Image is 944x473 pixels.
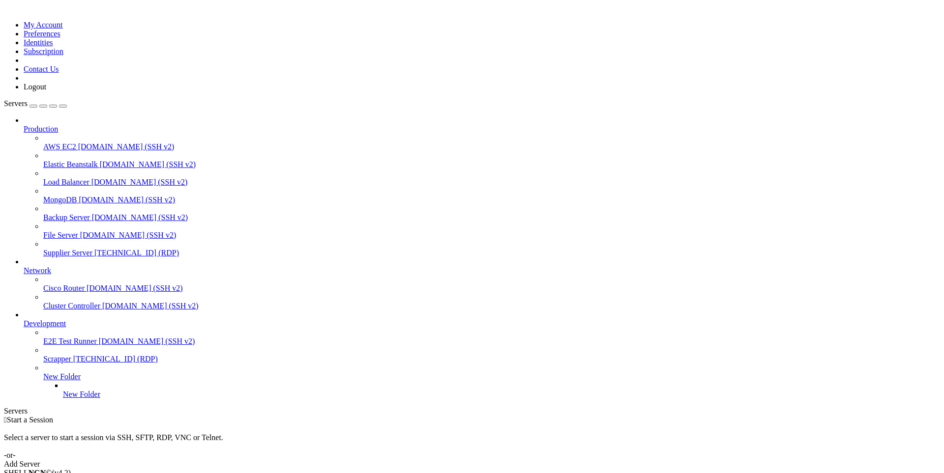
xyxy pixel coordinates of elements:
[43,198,77,207] span: MongoDB
[100,163,196,171] span: [DOMAIN_NAME] (SSH v2)
[43,163,940,172] a: Elastic Beanstalk [DOMAIN_NAME] (SSH v2)
[63,393,100,401] span: New Folder
[43,366,940,402] li: New Folder
[87,287,183,295] span: [DOMAIN_NAME] (SSH v2)
[24,68,59,76] a: Contact Us
[63,384,940,402] li: New Folder
[24,41,53,50] a: Identities
[43,251,92,260] span: Supplier Server
[4,102,67,111] a: Servers
[43,145,76,154] span: AWS EC2
[43,358,940,366] a: Scrapper [TECHNICAL_ID] (RDP)
[24,85,46,94] a: Logout
[24,313,940,402] li: Development
[24,32,60,41] a: Preferences
[43,234,78,242] span: File Server
[43,287,940,296] a: Cisco Router [DOMAIN_NAME] (SSH v2)
[78,145,175,154] span: [DOMAIN_NAME] (SSH v2)
[43,216,940,225] a: Backup Server [DOMAIN_NAME] (SSH v2)
[24,269,51,278] span: Network
[80,234,177,242] span: [DOMAIN_NAME] (SSH v2)
[4,427,940,463] div: Select a server to start a session via SSH, SFTP, RDP, VNC or Telnet. -or-
[43,375,81,384] span: New Folder
[24,128,940,137] a: Production
[24,119,940,260] li: Production
[24,322,940,331] a: Development
[94,251,179,260] span: [TECHNICAL_ID] (RDP)
[7,418,53,427] span: Start a Session
[43,340,97,348] span: E2E Test Runner
[43,154,940,172] li: Elastic Beanstalk [DOMAIN_NAME] (SSH v2)
[4,418,7,427] span: 
[24,50,63,58] a: Subscription
[43,251,940,260] a: Supplier Server [TECHNICAL_ID] (RDP)
[99,340,195,348] span: [DOMAIN_NAME] (SSH v2)
[4,4,60,14] img: Shellngn
[63,393,940,402] a: New Folder
[92,216,188,224] span: [DOMAIN_NAME] (SSH v2)
[91,181,188,189] span: [DOMAIN_NAME] (SSH v2)
[73,358,158,366] span: [TECHNICAL_ID] (RDP)
[43,181,940,190] a: Load Balancer [DOMAIN_NAME] (SSH v2)
[43,207,940,225] li: Backup Server [DOMAIN_NAME] (SSH v2)
[43,287,85,295] span: Cisco Router
[43,190,940,207] li: MongoDB [DOMAIN_NAME] (SSH v2)
[43,225,940,243] li: File Server [DOMAIN_NAME] (SSH v2)
[43,305,100,313] span: Cluster Controller
[43,349,940,366] li: Scrapper [TECHNICAL_ID] (RDP)
[43,163,98,171] span: Elastic Beanstalk
[24,322,66,331] span: Development
[4,410,940,418] div: Servers
[43,145,940,154] a: AWS EC2 [DOMAIN_NAME] (SSH v2)
[4,463,940,472] div: Add Server
[43,234,940,243] a: File Server [DOMAIN_NAME] (SSH v2)
[24,269,940,278] a: Network
[79,198,175,207] span: [DOMAIN_NAME] (SSH v2)
[43,137,940,154] li: AWS EC2 [DOMAIN_NAME] (SSH v2)
[43,243,940,260] li: Supplier Server [TECHNICAL_ID] (RDP)
[43,305,940,313] a: Cluster Controller [DOMAIN_NAME] (SSH v2)
[24,128,58,136] span: Production
[43,181,89,189] span: Load Balancer
[43,172,940,190] li: Load Balancer [DOMAIN_NAME] (SSH v2)
[43,296,940,313] li: Cluster Controller [DOMAIN_NAME] (SSH v2)
[102,305,199,313] span: [DOMAIN_NAME] (SSH v2)
[43,358,71,366] span: Scrapper
[24,24,63,32] a: My Account
[43,216,90,224] span: Backup Server
[43,278,940,296] li: Cisco Router [DOMAIN_NAME] (SSH v2)
[43,198,940,207] a: MongoDB [DOMAIN_NAME] (SSH v2)
[24,260,940,313] li: Network
[43,375,940,384] a: New Folder
[43,331,940,349] li: E2E Test Runner [DOMAIN_NAME] (SSH v2)
[43,340,940,349] a: E2E Test Runner [DOMAIN_NAME] (SSH v2)
[4,102,28,111] span: Servers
